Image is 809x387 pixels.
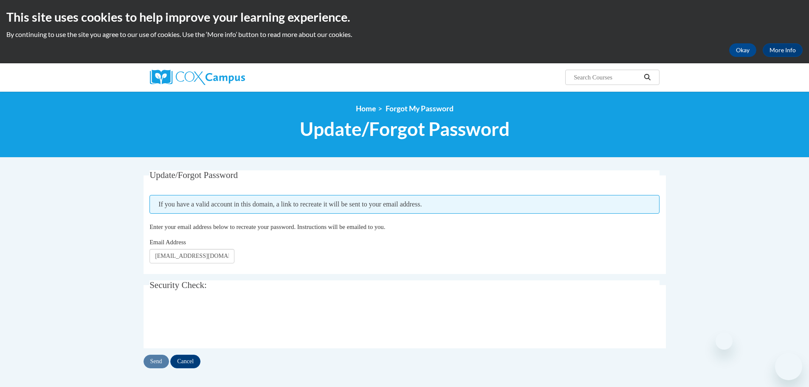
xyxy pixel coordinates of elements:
span: Update/Forgot Password [149,170,238,180]
iframe: Close message [716,333,733,350]
p: By continuing to use the site you agree to our use of cookies. Use the ‘More info’ button to read... [6,30,803,39]
input: Cancel [170,355,200,368]
iframe: Button to launch messaging window [775,353,802,380]
a: Home [356,104,376,113]
span: Security Check: [149,280,207,290]
span: Enter your email address below to recreate your password. Instructions will be emailed to you. [149,223,385,230]
h2: This site uses cookies to help improve your learning experience. [6,8,803,25]
a: More Info [763,43,803,57]
iframe: reCAPTCHA [149,305,279,338]
a: Cox Campus [150,70,311,85]
span: Forgot My Password [386,104,454,113]
span: Email Address [149,239,186,246]
input: Email [149,249,234,263]
span: Update/Forgot Password [300,118,510,140]
img: Cox Campus [150,70,245,85]
input: Search Courses [573,72,641,82]
button: Search [641,72,654,82]
span: If you have a valid account in this domain, a link to recreate it will be sent to your email addr... [149,195,660,214]
button: Okay [729,43,756,57]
